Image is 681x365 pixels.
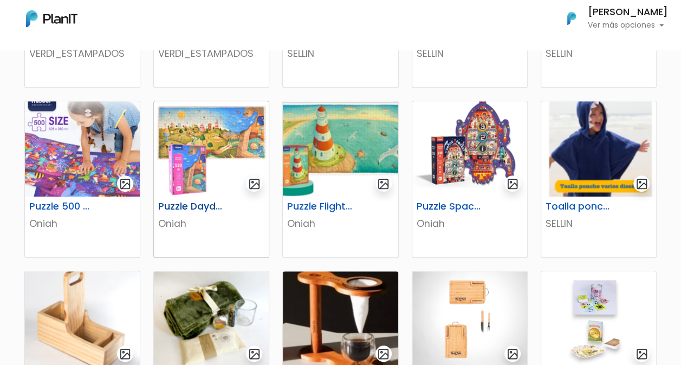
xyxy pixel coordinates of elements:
a: gallery-light Puzzle Space Rocket Oniah [412,101,528,258]
img: gallery-light [248,178,261,190]
a: gallery-light Puzzle Daydreamer Oniah [153,101,269,258]
h6: Puzzle Flight to the horizon [281,201,360,212]
a: gallery-light Puzzle 500 piezas Oniah [24,101,140,258]
p: SELLIN [546,47,652,61]
p: Ver más opciones [588,22,668,29]
img: gallery-light [377,178,390,190]
p: VERDI_ESTAMPADOS [29,47,135,61]
p: SELLIN [287,47,393,61]
img: thumb_Captura_de_pantalla_2025-08-04_104830.png [541,101,656,197]
div: ¿Necesitás ayuda? [56,10,156,31]
img: gallery-light [377,348,390,360]
h6: [PERSON_NAME] [588,8,668,17]
img: thumb_image__53_.png [25,101,140,197]
h6: Puzzle 500 piezas [23,201,102,212]
img: PlanIt Logo [560,6,583,30]
img: thumb_image__64_.png [412,101,527,197]
h6: Puzzle Daydreamer [152,201,231,212]
img: gallery-light [635,348,648,360]
a: gallery-light Toalla poncho varios diseños SELLIN [541,101,657,258]
img: gallery-light [635,178,648,190]
p: Oniah [417,217,523,231]
a: gallery-light Puzzle Flight to the horizon Oniah [282,101,398,258]
img: PlanIt Logo [26,10,77,27]
p: Oniah [158,217,264,231]
h6: Puzzle Space Rocket [410,201,490,212]
img: gallery-light [119,348,132,360]
img: gallery-light [507,178,519,190]
p: Oniah [287,217,393,231]
img: gallery-light [248,348,261,360]
p: VERDI_ESTAMPADOS [158,47,264,61]
p: SELLIN [546,217,652,231]
p: Oniah [29,217,135,231]
img: gallery-light [119,178,132,190]
img: gallery-light [507,348,519,360]
img: thumb_image__59_.png [283,101,398,197]
p: SELLIN [417,47,523,61]
h6: Toalla poncho varios diseños [539,201,619,212]
button: PlanIt Logo [PERSON_NAME] Ver más opciones [553,4,668,32]
img: thumb_image__55_.png [154,101,269,197]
